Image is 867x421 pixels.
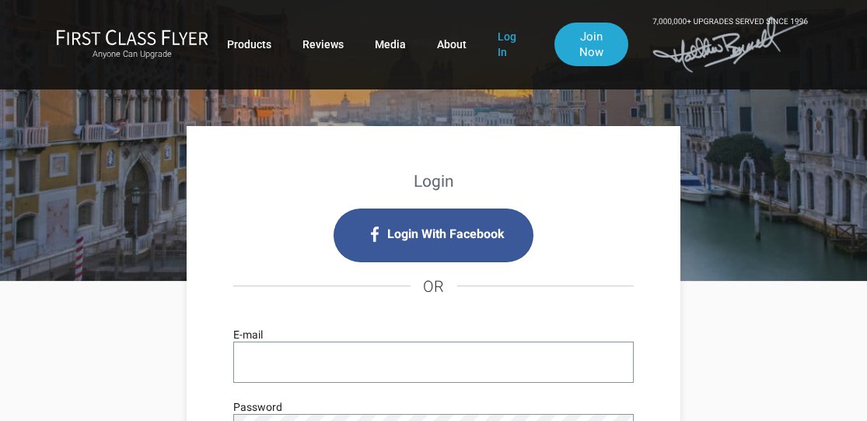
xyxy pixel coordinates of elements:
[437,30,467,58] a: About
[227,30,271,58] a: Products
[233,398,282,416] label: Password
[233,326,263,343] label: E-mail
[387,222,505,247] span: Login With Facebook
[56,29,208,45] img: First Class Flyer
[334,209,534,262] i: Login with Facebook
[233,262,634,310] h4: OR
[56,29,208,60] a: First Class FlyerAnyone Can Upgrade
[375,30,406,58] a: Media
[302,30,344,58] a: Reviews
[414,172,454,191] strong: Login
[498,23,523,66] a: Log In
[56,49,208,60] small: Anyone Can Upgrade
[554,23,628,66] a: Join Now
